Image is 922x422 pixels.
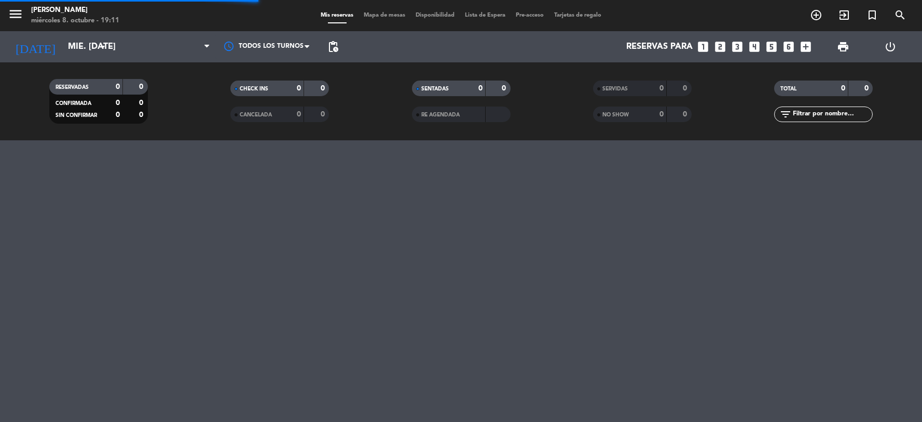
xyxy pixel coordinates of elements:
strong: 0 [139,83,145,90]
i: [DATE] [8,35,63,58]
i: looks_5 [765,40,778,54]
span: Mis reservas [315,12,359,18]
button: menu [8,6,23,25]
span: RE AGENDADA [421,112,460,117]
i: add_circle_outline [810,9,822,21]
span: Tarjetas de regalo [549,12,607,18]
i: search [894,9,906,21]
i: add_box [799,40,813,54]
strong: 0 [139,99,145,107]
strong: 0 [659,85,664,92]
strong: 0 [864,85,871,92]
strong: 0 [841,85,845,92]
i: arrow_drop_down [97,41,109,53]
strong: 0 [139,111,145,118]
i: looks_one [696,40,710,54]
span: Disponibilidad [410,12,460,18]
span: print [837,41,849,53]
strong: 0 [321,85,327,92]
i: exit_to_app [838,9,850,21]
i: filter_list [779,108,792,121]
i: menu [8,6,23,22]
span: Reservas para [626,42,693,52]
span: SERVIDAS [602,86,628,91]
strong: 0 [297,85,301,92]
strong: 0 [478,85,483,92]
div: LOG OUT [867,31,914,62]
i: looks_6 [782,40,795,54]
strong: 0 [297,111,301,118]
strong: 0 [502,85,508,92]
strong: 0 [659,111,664,118]
span: pending_actions [327,41,339,53]
span: TOTAL [780,86,796,91]
span: CHECK INS [240,86,268,91]
span: NO SHOW [602,112,629,117]
div: miércoles 8. octubre - 19:11 [31,16,119,26]
span: Lista de Espera [460,12,511,18]
span: RESERVADAS [56,85,89,90]
i: looks_4 [748,40,761,54]
strong: 0 [116,83,120,90]
i: turned_in_not [866,9,878,21]
span: CANCELADA [240,112,272,117]
span: SENTADAS [421,86,449,91]
span: Pre-acceso [511,12,549,18]
strong: 0 [116,111,120,118]
i: power_settings_new [884,41,897,53]
span: SIN CONFIRMAR [56,113,97,118]
i: looks_two [713,40,727,54]
strong: 0 [683,111,689,118]
strong: 0 [321,111,327,118]
strong: 0 [116,99,120,107]
div: [PERSON_NAME] [31,5,119,16]
input: Filtrar por nombre... [792,109,872,120]
span: CONFIRMADA [56,101,91,106]
i: looks_3 [731,40,744,54]
span: Mapa de mesas [359,12,410,18]
strong: 0 [683,85,689,92]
